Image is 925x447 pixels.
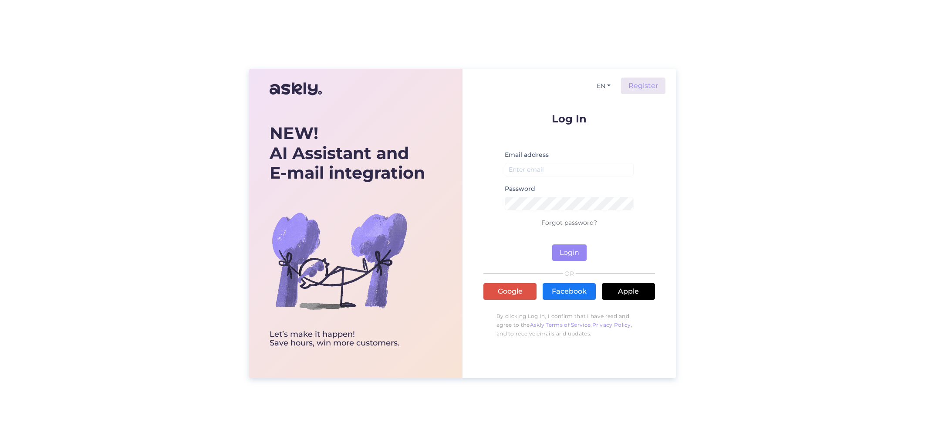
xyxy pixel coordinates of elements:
button: EN [593,80,614,92]
a: Privacy Policy [592,322,631,328]
input: Enter email [505,163,634,176]
p: By clicking Log In, I confirm that I have read and agree to the , , and to receive emails and upd... [483,308,655,342]
p: Log In [483,113,655,124]
a: Forgot password? [541,219,597,227]
div: Let’s make it happen! Save hours, win more customers. [270,330,425,348]
label: Password [505,184,535,193]
span: OR [563,271,576,277]
img: bg-askly [270,191,409,330]
div: AI Assistant and E-mail integration [270,123,425,183]
label: Email address [505,150,549,159]
a: Google [483,283,537,300]
a: Facebook [543,283,596,300]
img: Askly [270,78,322,99]
a: Apple [602,283,655,300]
a: Register [621,78,665,94]
button: Login [552,244,587,261]
a: Askly Terms of Service [530,322,591,328]
b: NEW! [270,123,318,143]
